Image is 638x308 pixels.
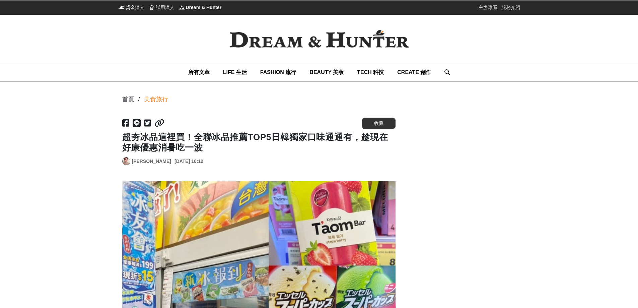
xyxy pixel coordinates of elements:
[118,4,125,11] img: 獎金獵人
[122,95,134,104] div: 首頁
[260,69,296,75] span: FASHION 流行
[362,118,396,129] button: 收藏
[126,4,144,11] span: 獎金獵人
[188,69,210,75] span: 所有文章
[123,158,130,165] img: Avatar
[397,63,431,81] a: CREATE 創作
[223,69,247,75] span: LIFE 生活
[260,63,296,81] a: FASHION 流行
[479,4,497,11] a: 主辦專區
[132,158,171,165] a: [PERSON_NAME]
[501,4,520,11] a: 服務介紹
[397,69,431,75] span: CREATE 創作
[357,69,384,75] span: TECH 科技
[309,69,344,75] span: BEAUTY 美妝
[309,63,344,81] a: BEAUTY 美妝
[186,4,222,11] span: Dream & Hunter
[138,95,140,104] div: /
[174,158,203,165] div: [DATE] 10:12
[148,4,174,11] a: 試用獵人試用獵人
[179,4,185,11] img: Dream & Hunter
[188,63,210,81] a: 所有文章
[118,4,144,11] a: 獎金獵人獎金獵人
[223,63,247,81] a: LIFE 生活
[122,157,130,165] a: Avatar
[357,63,384,81] a: TECH 科技
[179,4,222,11] a: Dream & HunterDream & Hunter
[144,95,168,104] a: 美食旅行
[156,4,174,11] span: 試用獵人
[122,132,396,153] h1: 超夯冰品這裡買！全聯冰品推薦TOP5日韓獨家口味通通有，趁現在好康優惠消暑吃一波
[219,19,420,59] img: Dream & Hunter
[148,4,155,11] img: 試用獵人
